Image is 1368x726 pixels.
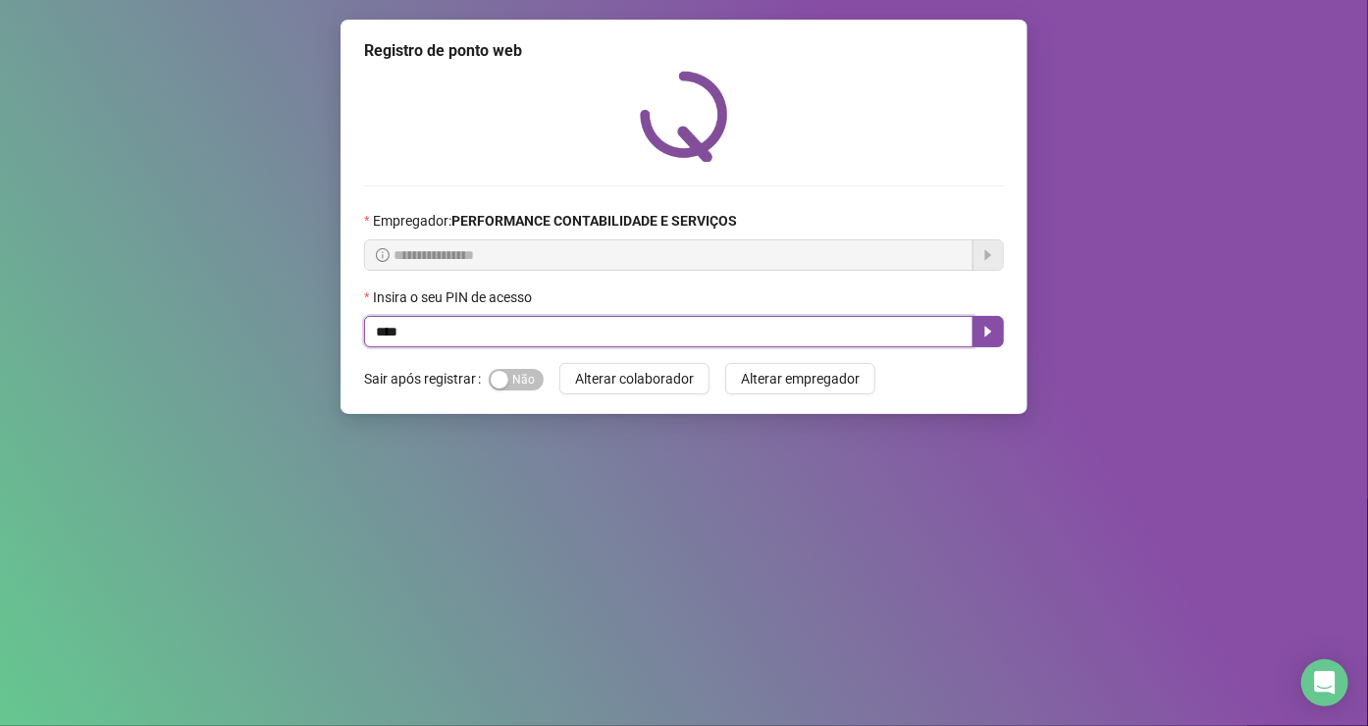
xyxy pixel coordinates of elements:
[376,248,390,262] span: info-circle
[640,71,728,162] img: QRPoint
[575,368,694,389] span: Alterar colaborador
[364,39,1004,63] div: Registro de ponto web
[725,363,875,394] button: Alterar empregador
[373,210,737,232] span: Empregador :
[364,286,545,308] label: Insira o seu PIN de acesso
[451,213,737,229] strong: PERFORMANCE CONTABILIDADE E SERVIÇOS
[980,324,996,339] span: caret-right
[364,363,489,394] label: Sair após registrar
[741,368,860,389] span: Alterar empregador
[559,363,710,394] button: Alterar colaborador
[1301,659,1348,706] div: Open Intercom Messenger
